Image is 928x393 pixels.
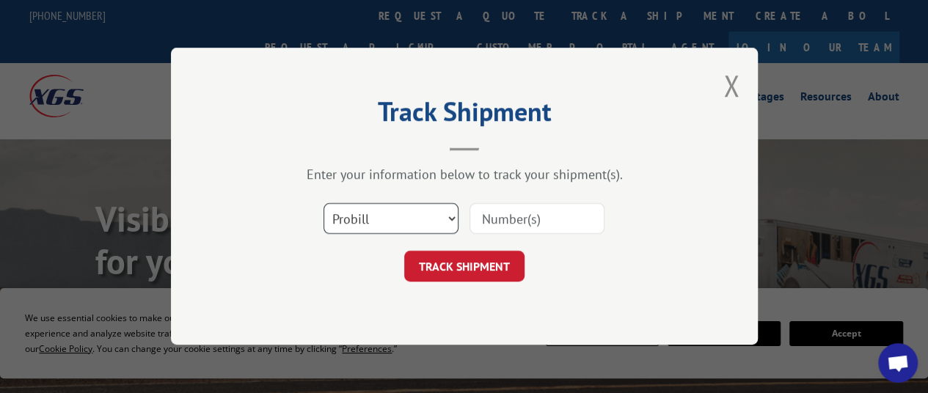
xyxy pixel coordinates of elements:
[470,204,604,235] input: Number(s)
[404,251,525,282] button: TRACK SHIPMENT
[244,101,684,129] h2: Track Shipment
[723,66,739,105] button: Close modal
[878,343,918,383] div: Open chat
[244,166,684,183] div: Enter your information below to track your shipment(s).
